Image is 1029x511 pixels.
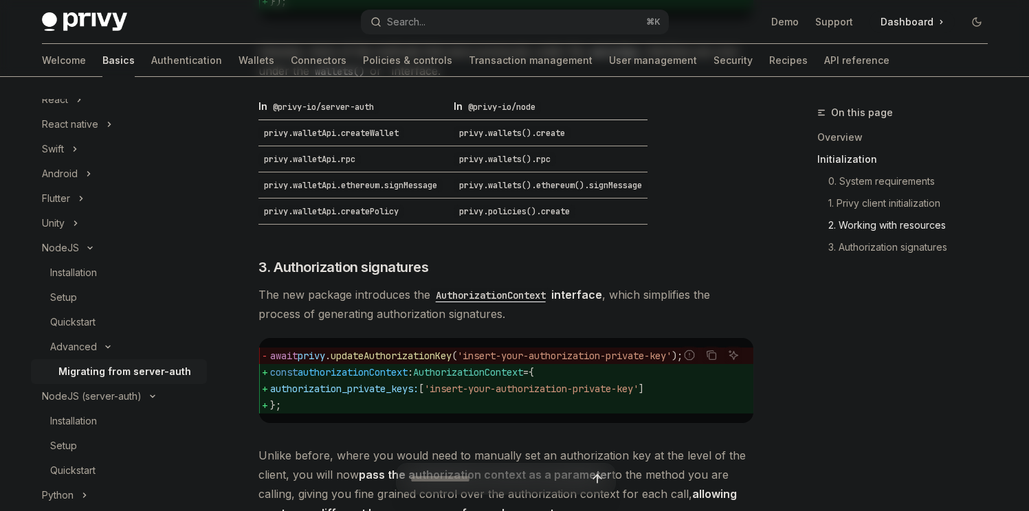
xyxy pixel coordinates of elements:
[817,170,999,192] a: 0. System requirements
[50,413,97,429] div: Installation
[408,366,413,378] span: :
[609,44,697,77] a: User management
[270,366,298,378] span: const
[325,350,331,362] span: .
[815,15,853,29] a: Support
[831,104,893,121] span: On this page
[430,288,602,302] a: AuthorizationContextinterface
[270,399,281,411] span: };
[270,383,419,395] span: authorization_private_keys:
[646,16,661,27] span: ⌘ K
[31,260,207,285] a: Installation
[817,192,999,214] a: 1. Privy client initialization
[31,137,207,161] button: Toggle Swift section
[50,289,77,306] div: Setup
[50,438,77,454] div: Setup
[817,126,999,148] a: Overview
[258,285,754,323] span: The new package introduces the , which simplifies the process of generating authorization signatu...
[58,363,191,380] div: Migrating from server-auth
[817,214,999,236] a: 2. Working with resources
[258,126,404,140] code: privy.walletApi.createWallet
[454,152,556,166] code: privy.wallets().rpc
[413,366,523,378] span: AuthorizationContext
[870,11,955,33] a: Dashboard
[387,14,425,30] div: Search...
[31,285,207,310] a: Setup
[31,186,207,211] button: Toggle Flutter section
[42,141,64,157] div: Swift
[42,91,68,108] div: React
[42,215,65,231] div: Unity
[430,288,551,303] code: AuthorizationContext
[463,100,541,114] code: @privy-io/node
[771,15,799,29] a: Demo
[31,384,207,409] button: Toggle NodeJS (server-auth) section
[50,314,96,330] div: Quickstart
[31,161,207,186] button: Toggle Android section
[672,350,683,362] span: );
[258,258,429,277] span: 3. Authorization signatures
[588,469,607,488] button: Send message
[258,179,443,192] code: privy.walletApi.ethereum.signMessage
[267,100,379,114] code: @privy-io/server-auth
[258,152,361,166] code: privy.walletApi.rpc
[50,264,97,281] div: Installation
[361,10,669,34] button: Open search
[454,126,571,140] code: privy.wallets().create
[702,346,720,364] button: Copy the contents from the code block
[102,44,135,77] a: Basics
[298,350,325,362] span: privy
[817,236,999,258] a: 3. Authorization signatures
[448,100,648,120] th: In
[31,359,207,384] a: Migrating from server-auth
[881,15,933,29] span: Dashboard
[31,310,207,334] a: Quickstart
[42,44,86,77] a: Welcome
[424,383,639,395] span: 'insert-your-authorization-private-key'
[291,44,346,77] a: Connectors
[151,44,222,77] a: Authentication
[529,366,534,378] span: {
[50,462,96,479] div: Quickstart
[31,458,207,483] a: Quickstart
[42,388,142,405] div: NodeJS (server-auth)
[31,433,207,458] a: Setup
[50,339,97,355] div: Advanced
[419,383,424,395] span: [
[469,44,593,77] a: Transaction management
[713,44,753,77] a: Security
[42,12,127,32] img: dark logo
[410,464,588,494] input: Ask a question...
[724,346,742,364] button: Ask AI
[42,166,78,182] div: Android
[523,366,529,378] span: =
[681,346,698,364] button: Report incorrect code
[331,350,452,362] span: updateAuthorizationKey
[457,350,672,362] span: 'insert-your-authorization-private-key'
[42,116,98,133] div: React native
[31,334,207,359] button: Toggle Advanced section
[31,236,207,260] button: Toggle NodeJS section
[769,44,808,77] a: Recipes
[454,205,575,218] code: privy.policies().create
[966,11,988,33] button: Toggle dark mode
[31,409,207,433] a: Installation
[31,112,207,137] button: Toggle React native section
[824,44,889,77] a: API reference
[42,190,70,207] div: Flutter
[42,240,79,256] div: NodeJS
[270,350,298,362] span: await
[454,179,648,192] code: privy.wallets().ethereum().signMessage
[31,211,207,236] button: Toggle Unity section
[452,350,457,362] span: (
[31,483,207,508] button: Toggle Python section
[817,148,999,170] a: Initialization
[298,366,408,378] span: authorizationContext
[42,487,74,503] div: Python
[258,205,404,218] code: privy.walletApi.createPolicy
[639,383,644,395] span: ]
[258,100,448,120] th: In
[363,44,452,77] a: Policies & controls
[31,87,207,112] button: Toggle React section
[239,44,274,77] a: Wallets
